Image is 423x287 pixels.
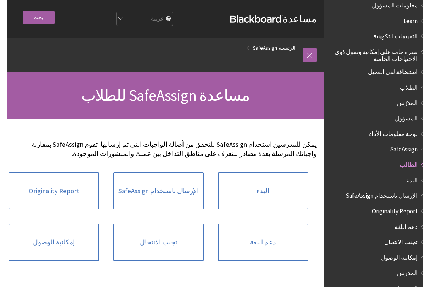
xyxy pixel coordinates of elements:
span: المدرس [390,267,411,277]
a: الرئيسية [271,44,288,52]
span: المدرّس [390,97,411,107]
span: إمكانية الوصول [374,252,411,261]
span: SafeAssign [383,143,411,153]
a: Originality Report [1,172,92,210]
a: مساعدةBlackboard [223,12,310,25]
span: التقييمات التكوينية [366,30,411,40]
span: نظرة عامة على إمكانية وصول ذوي الاحتياجات الخاصة [325,46,411,62]
a: تجنب الانتحال [106,224,197,261]
span: البدء [399,174,411,184]
input: بحث [16,11,47,24]
span: دعم اللغة [388,221,411,230]
span: الطلاب [393,81,411,91]
span: Originality Report [365,205,411,215]
span: الإرسال باستخدام SafeAssign [339,190,411,199]
span: المسؤول [388,112,411,122]
span: تجنب الانتحال [377,236,411,246]
a: SafeAssign [246,44,270,52]
select: Site Language Selector [109,12,165,26]
span: مساعدة SafeAssign للطلاب [74,85,243,105]
span: الطالب [393,159,411,168]
span: استضافة لدى العميل [361,66,411,75]
strong: Blackboard [223,15,276,23]
a: إمكانية الوصول [1,224,92,261]
a: البدء [211,172,301,210]
nav: Book outline for Blackboard Learn Help [321,15,419,140]
a: الإرسال باستخدام SafeAssign [106,172,197,210]
p: يمكن للمدرسين استخدام SafeAssign للتحقق من أصالة الواجبات التي تم إرسالها. تقوم SafeAssign بمقارن... [7,140,310,158]
span: لوحة معلومات الأداء [362,128,411,137]
span: Learn [396,15,411,24]
a: دعم اللغة [211,224,301,261]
